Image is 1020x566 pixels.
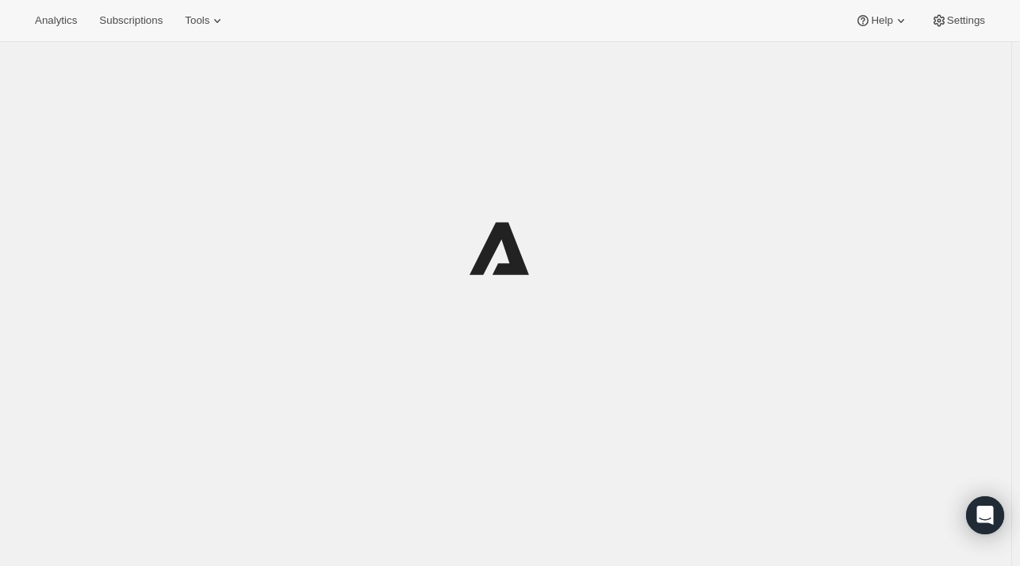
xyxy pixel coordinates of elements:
span: Tools [185,14,209,27]
button: Subscriptions [90,10,172,32]
button: Analytics [25,10,86,32]
button: Settings [922,10,995,32]
span: Analytics [35,14,77,27]
span: Settings [947,14,985,27]
span: Help [871,14,892,27]
button: Tools [175,10,235,32]
div: Open Intercom Messenger [966,496,1004,534]
button: Help [846,10,918,32]
span: Subscriptions [99,14,163,27]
